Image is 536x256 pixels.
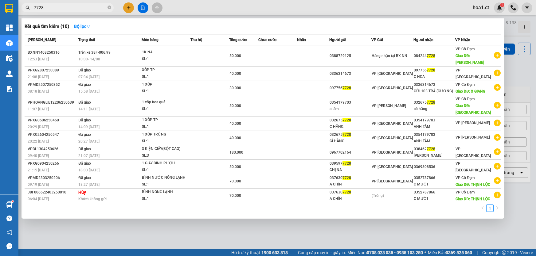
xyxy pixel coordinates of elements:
[414,99,455,106] div: 032675
[342,176,351,180] span: 7728
[142,131,188,138] div: 1 XỐP TRỨNG
[427,68,435,72] span: 7728
[28,67,76,74] div: VPXG2807250089
[427,54,435,58] span: 7728
[456,161,491,172] span: VP [GEOGRAPHIC_DATA]
[28,57,49,61] span: 12:53 [DATE]
[414,124,455,130] div: ANH TÂM
[342,161,351,166] span: 7728
[28,99,76,106] div: VPHOANGLIET2206250639
[330,85,371,91] div: 097756
[78,89,100,94] span: 15:58 [DATE]
[229,104,241,108] span: 50.000
[456,54,484,65] span: Giao DĐ: [PERSON_NAME]
[455,38,470,42] span: VP Nhận
[28,75,49,79] span: 21:08 [DATE]
[78,161,91,166] span: Đã giao
[229,121,241,126] span: 40.000
[494,204,501,212] li: Next Page
[494,70,501,76] span: plus-circle
[28,89,49,94] span: 08:18 [DATE]
[74,24,91,29] strong: Bộ lọc
[78,139,100,143] span: 20:27 [DATE]
[456,104,491,115] span: Giao DĐ: [GEOGRAPHIC_DATA]
[456,89,485,94] span: Giao DĐ: X GIANG
[28,139,49,143] span: 20:22 [DATE]
[6,55,13,62] img: warehouse-icon
[142,124,188,130] div: SL: 1
[28,182,49,187] span: 09:19 [DATE]
[494,148,501,155] span: plus-circle
[414,74,455,80] div: C NGA
[342,132,351,137] span: 7728
[371,38,383,42] span: VP Gửi
[142,49,188,56] div: 1K NA
[229,38,247,42] span: Tổng cước
[78,132,91,137] span: Đã giao
[330,196,371,202] div: A CHÍN
[142,189,188,196] div: BÌNH NÓNG LẠNH
[494,52,501,59] span: plus-circle
[229,165,241,169] span: 50.000
[142,181,188,188] div: SL: 1
[78,107,100,111] span: 14:11 [DATE]
[28,125,49,129] span: 20:29 [DATE]
[486,204,494,212] li: 1
[456,147,491,158] span: VP [GEOGRAPHIC_DATA]
[372,104,406,108] span: VP [PERSON_NAME]
[78,147,91,151] span: Đã giao
[142,138,188,145] div: SL: 1
[142,146,188,152] div: 3 KIỆN GIÂY(BỘT GAO)
[6,71,13,77] img: warehouse-icon
[28,82,76,88] div: VPMD2507250352
[330,99,371,106] div: 0354179703
[495,206,499,210] span: right
[427,100,435,105] span: 7728
[5,4,13,13] img: logo-vxr
[414,196,455,202] div: C MƯỜI
[28,197,49,201] span: 06:04 [DATE]
[494,84,501,91] span: plus-circle
[372,86,413,90] span: VP [GEOGRAPHIC_DATA]
[456,135,490,139] span: VP [PERSON_NAME]
[78,125,100,129] span: 14:09 [DATE]
[78,38,95,42] span: Trạng thái
[414,146,455,152] div: 038462
[6,216,12,221] span: question-circle
[372,179,413,183] span: VP [GEOGRAPHIC_DATA]
[142,196,188,202] div: SL: 1
[330,71,371,77] div: 0336314673
[456,82,475,87] span: VP Cổ Đạm
[330,117,371,124] div: 032675
[414,106,455,112] div: cô hằng
[28,146,76,152] div: VPBL1304250626
[494,204,501,212] button: right
[456,121,490,125] span: VP [PERSON_NAME]
[330,189,371,196] div: 037630
[330,175,371,181] div: 037630
[456,190,475,194] span: VP Cổ Đạm
[414,181,455,188] div: C MƯỜI
[34,4,106,11] input: Tìm tên, số ĐT hoặc mã đơn
[494,102,501,109] span: plus-circle
[28,160,76,167] div: VPXG0904250266
[6,243,12,249] span: message
[330,181,371,188] div: A CHÍN
[190,38,202,42] span: Thu hộ
[229,86,241,90] span: 30.000
[142,160,188,167] div: 1 GIẤY BÌNH RƯỢU
[414,152,455,159] div: [PERSON_NAME]
[330,124,371,130] div: C HẰNG
[25,6,30,10] span: search
[86,24,91,29] span: down
[414,67,455,74] div: 097756
[494,163,501,170] span: plus-circle
[456,97,475,101] span: VP Cổ Đạm
[414,189,455,196] div: 0352787866
[297,38,306,42] span: Nhãn
[330,160,371,167] div: 039597
[78,50,111,55] span: Trên xe 38F-006.99
[6,40,13,46] img: warehouse-icon
[108,5,111,11] span: close-circle
[330,106,371,112] div: a tâm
